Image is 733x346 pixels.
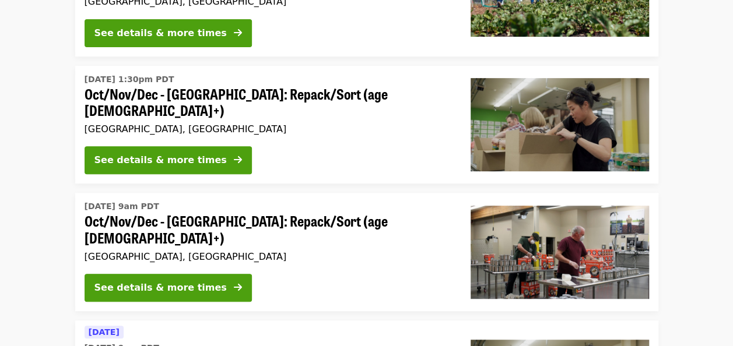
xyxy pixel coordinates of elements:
time: [DATE] 1:30pm PDT [85,73,174,86]
a: See details for "Oct/Nov/Dec - Portland: Repack/Sort (age 8+)" [75,66,658,184]
span: [DATE] [89,327,120,337]
time: [DATE] 9am PDT [85,200,159,213]
span: Oct/Nov/Dec - [GEOGRAPHIC_DATA]: Repack/Sort (age [DEMOGRAPHIC_DATA]+) [85,213,452,246]
button: See details & more times [85,19,252,47]
div: See details & more times [94,153,227,167]
img: Oct/Nov/Dec - Portland: Repack/Sort (age 8+) organized by Oregon Food Bank [471,78,649,171]
button: See details & more times [85,146,252,174]
span: Oct/Nov/Dec - [GEOGRAPHIC_DATA]: Repack/Sort (age [DEMOGRAPHIC_DATA]+) [85,86,452,119]
div: [GEOGRAPHIC_DATA], [GEOGRAPHIC_DATA] [85,123,452,135]
img: Oct/Nov/Dec - Portland: Repack/Sort (age 16+) organized by Oregon Food Bank [471,206,649,299]
i: arrow-right icon [234,282,242,293]
div: See details & more times [94,26,227,40]
button: See details & more times [85,274,252,302]
a: See details for "Oct/Nov/Dec - Portland: Repack/Sort (age 16+)" [75,193,658,311]
i: arrow-right icon [234,27,242,38]
i: arrow-right icon [234,154,242,165]
div: See details & more times [94,281,227,295]
div: [GEOGRAPHIC_DATA], [GEOGRAPHIC_DATA] [85,251,452,262]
